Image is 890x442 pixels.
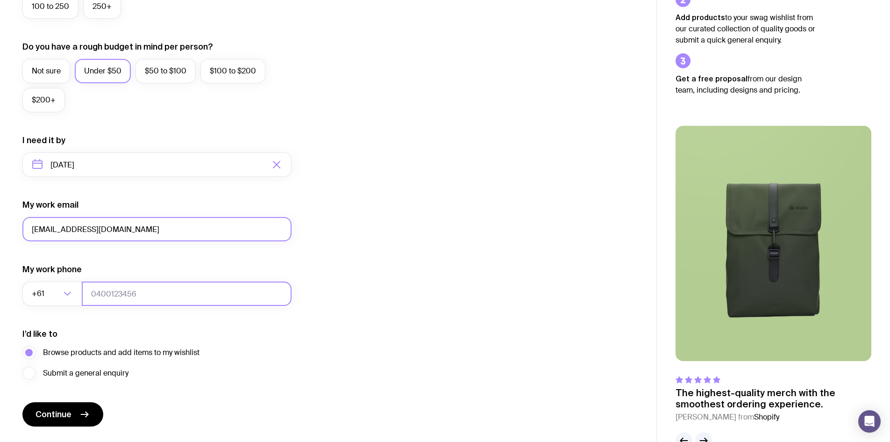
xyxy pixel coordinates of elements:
[676,12,816,46] p: to your swag wishlist from our curated collection of quality goods or submit a quick general enqu...
[82,282,292,306] input: 0400123456
[200,59,265,83] label: $100 to $200
[22,328,57,340] label: I’d like to
[676,387,871,410] p: The highest-quality merch with the smoothest ordering experience.
[754,412,779,422] span: Shopify
[22,88,65,112] label: $200+
[22,135,65,146] label: I need it by
[46,282,61,306] input: Search for option
[22,264,82,275] label: My work phone
[22,282,82,306] div: Search for option
[22,199,78,210] label: My work email
[135,59,196,83] label: $50 to $100
[43,368,128,379] span: Submit a general enquiry
[36,409,71,420] span: Continue
[676,412,871,423] cite: [PERSON_NAME] from
[676,13,725,22] strong: Add products
[43,347,199,358] span: Browse products and add items to my wishlist
[858,410,881,433] div: Open Intercom Messenger
[676,74,748,83] strong: Get a free proposal
[22,41,213,52] label: Do you have a rough budget in mind per person?
[22,402,103,427] button: Continue
[22,152,292,177] input: Select a target date
[75,59,131,83] label: Under $50
[22,59,70,83] label: Not sure
[676,73,816,96] p: from our design team, including designs and pricing.
[32,282,46,306] span: +61
[22,217,292,241] input: you@email.com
